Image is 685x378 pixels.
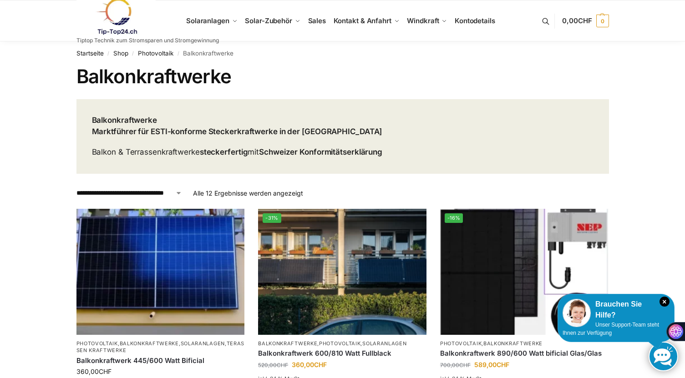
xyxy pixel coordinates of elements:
[563,299,591,327] img: Customer service
[403,0,451,41] a: Windkraft
[440,340,482,347] a: Photovoltaik
[200,147,248,156] strong: steckerfertig
[76,65,609,88] h1: Balkonkraftwerke
[362,340,406,347] a: Solaranlagen
[497,361,509,368] span: CHF
[440,340,609,347] p: ,
[474,361,509,368] bdi: 589,00
[76,368,112,375] bdi: 360,00
[104,50,113,57] span: /
[245,16,292,25] span: Solar-Zubehör
[440,209,609,335] img: Bificiales Hochleistungsmodul
[330,0,403,41] a: Kontakt & Anfahrt
[76,340,245,354] p: , , ,
[76,41,609,65] nav: Breadcrumb
[258,209,426,335] a: -31%2 Balkonkraftwerke
[181,340,225,347] a: Solaranlagen
[241,0,304,41] a: Solar-Zubehör
[440,209,609,335] a: -16%Bificiales Hochleistungsmodul
[258,362,288,368] bdi: 520,00
[562,7,609,35] a: 0,00CHF 0
[258,209,426,335] img: 2 Balkonkraftwerke
[138,50,173,57] a: Photovoltaik
[459,362,471,368] span: CHF
[99,368,112,375] span: CHF
[92,146,383,158] p: Balkon & Terrassenkraftwerke mit
[596,15,609,27] span: 0
[451,0,499,41] a: Kontodetails
[314,361,327,368] span: CHF
[76,340,118,347] a: Photovoltaik
[277,362,288,368] span: CHF
[440,349,609,358] a: Balkonkraftwerk 890/600 Watt bificial Glas/Glas
[92,116,157,125] strong: Balkonkraftwerke
[562,16,592,25] span: 0,00
[308,16,326,25] span: Sales
[292,361,327,368] bdi: 360,00
[407,16,439,25] span: Windkraft
[483,340,543,347] a: Balkonkraftwerke
[76,38,219,43] p: Tiptop Technik zum Stromsparen und Stromgewinnung
[76,50,104,57] a: Startseite
[563,299,670,321] div: Brauchen Sie Hilfe?
[92,127,382,136] strong: Marktführer für ESTI-konforme Steckerkraftwerke in der [GEOGRAPHIC_DATA]
[258,340,426,347] p: , ,
[563,322,659,336] span: Unser Support-Team steht Ihnen zur Verfügung
[455,16,495,25] span: Kontodetails
[76,188,182,198] select: Shop-Reihenfolge
[259,147,382,156] strong: Schweizer Konformitätserklärung
[304,0,330,41] a: Sales
[76,356,245,365] a: Balkonkraftwerk 445/600 Watt Bificial
[113,50,128,57] a: Shop
[258,340,317,347] a: Balkonkraftwerke
[193,188,303,198] p: Alle 12 Ergebnisse werden angezeigt
[334,16,391,25] span: Kontakt & Anfahrt
[578,16,592,25] span: CHF
[660,297,670,307] i: Schließen
[120,340,179,347] a: Balkonkraftwerke
[128,50,138,57] span: /
[319,340,360,347] a: Photovoltaik
[76,340,245,353] a: Terassen Kraftwerke
[258,349,426,358] a: Balkonkraftwerk 600/810 Watt Fullblack
[173,50,183,57] span: /
[76,209,245,335] img: Solaranlage für den kleinen Balkon
[440,362,471,368] bdi: 700,00
[186,16,229,25] span: Solaranlagen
